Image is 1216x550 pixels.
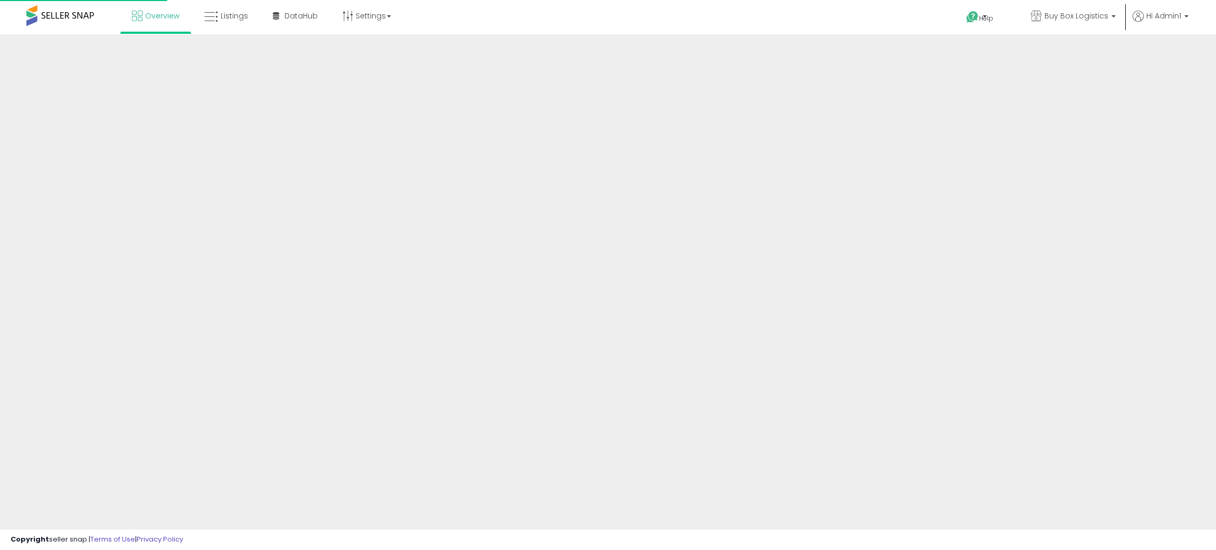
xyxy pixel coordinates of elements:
[1146,11,1181,21] span: Hi Admin1
[284,11,318,21] span: DataHub
[958,3,1014,34] a: Help
[145,11,179,21] span: Overview
[221,11,248,21] span: Listings
[979,14,993,23] span: Help
[1133,11,1189,34] a: Hi Admin1
[1044,11,1108,21] span: Buy Box Logistics
[966,11,979,24] i: Get Help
